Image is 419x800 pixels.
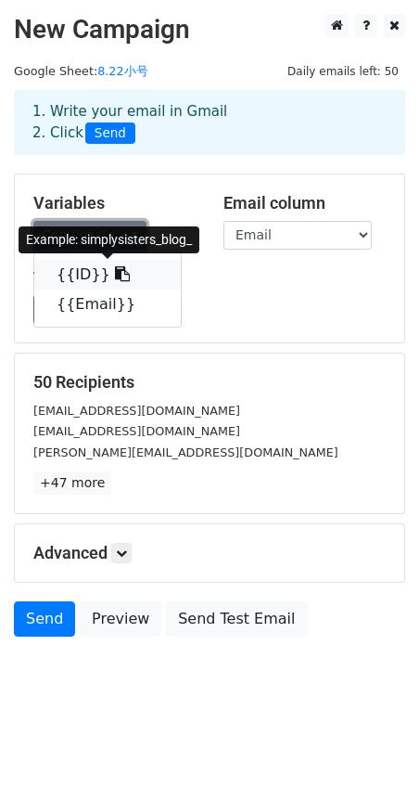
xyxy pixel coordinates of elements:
[33,543,386,563] h5: Advanced
[34,260,181,290] a: {{ID}}
[14,601,75,637] a: Send
[33,471,111,495] a: +47 more
[33,193,196,213] h5: Variables
[14,64,148,78] small: Google Sheet:
[166,601,307,637] a: Send Test Email
[14,14,405,45] h2: New Campaign
[85,123,135,145] span: Send
[281,61,405,82] span: Daily emails left: 50
[33,404,240,418] small: [EMAIL_ADDRESS][DOMAIN_NAME]
[19,101,400,144] div: 1. Write your email in Gmail 2. Click
[33,372,386,393] h5: 50 Recipients
[80,601,161,637] a: Preview
[326,711,419,800] iframe: Chat Widget
[97,64,147,78] a: 8.22小号
[34,290,181,319] a: {{Email}}
[281,64,405,78] a: Daily emails left: 50
[19,226,199,253] div: Example: simplysisters_blog_
[33,445,338,459] small: [PERSON_NAME][EMAIL_ADDRESS][DOMAIN_NAME]
[223,193,386,213] h5: Email column
[33,424,240,438] small: [EMAIL_ADDRESS][DOMAIN_NAME]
